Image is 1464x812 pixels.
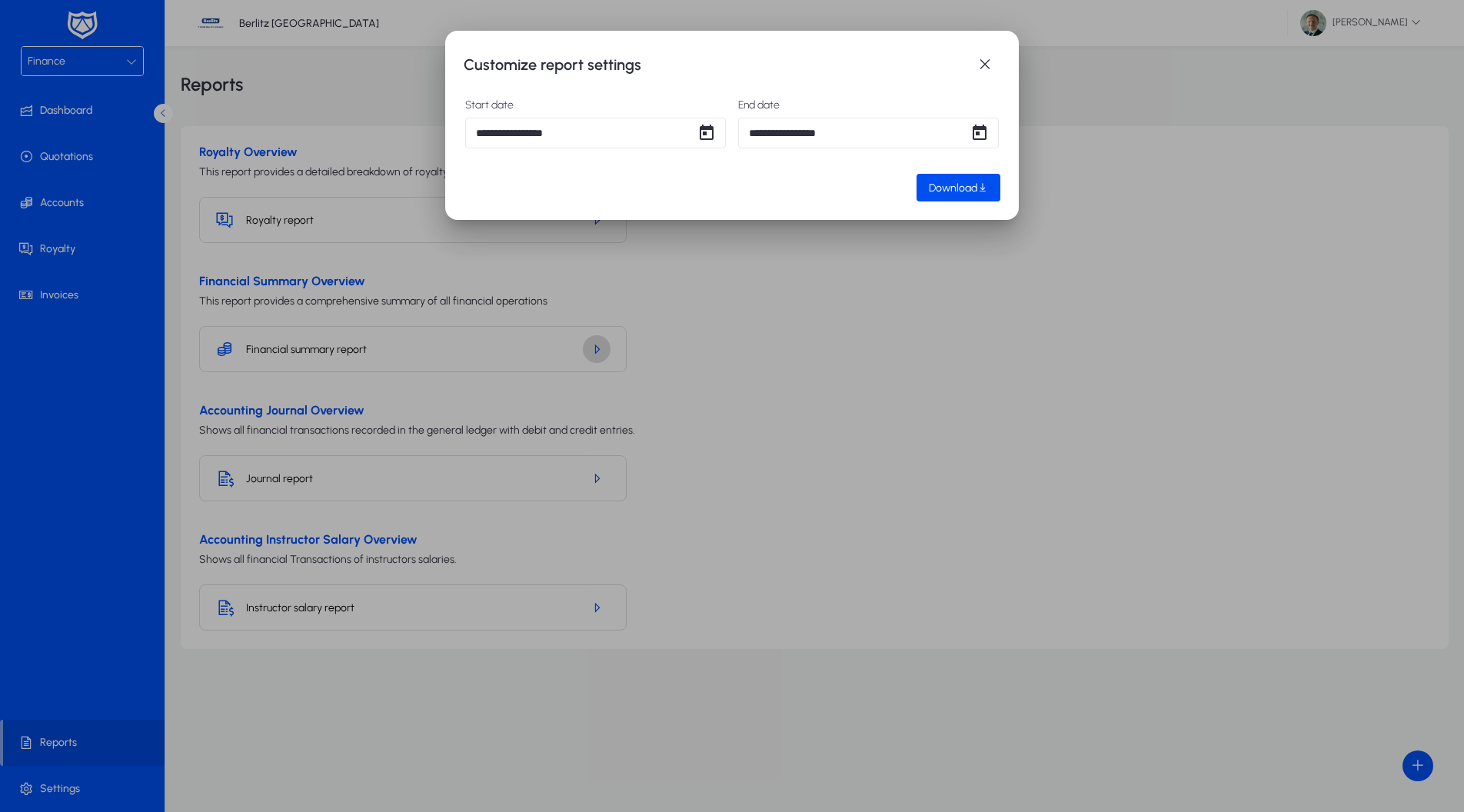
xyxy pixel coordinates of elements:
[929,181,977,195] span: Download
[465,99,726,111] label: Start date
[964,118,995,148] button: Open calendar
[464,52,970,77] h1: Customize report settings
[917,174,1000,201] button: Download
[691,118,722,148] button: Open calendar
[738,99,999,111] label: End date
